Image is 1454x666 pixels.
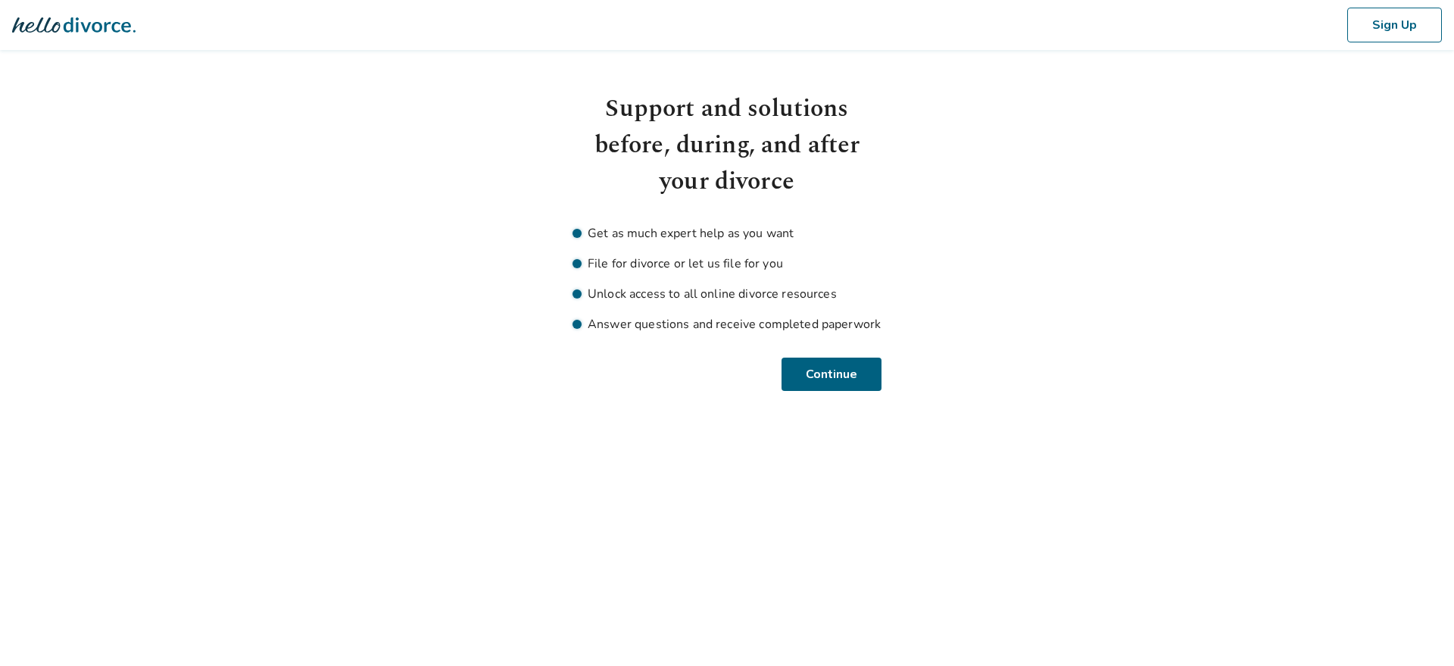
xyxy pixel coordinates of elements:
button: Sign Up [1347,8,1442,42]
li: Answer questions and receive completed paperwork [573,315,881,333]
li: Unlock access to all online divorce resources [573,285,881,303]
button: Continue [782,358,881,391]
h1: Support and solutions before, during, and after your divorce [573,91,881,200]
li: File for divorce or let us file for you [573,255,881,273]
li: Get as much expert help as you want [573,224,881,242]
